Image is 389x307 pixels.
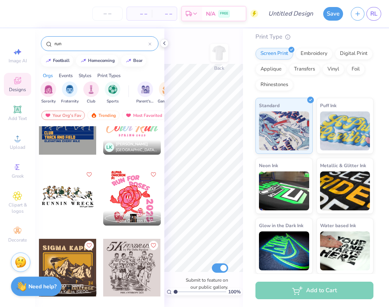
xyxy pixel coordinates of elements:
div: filter for Fraternity [61,81,79,104]
span: RL [370,9,377,18]
div: Digital Print [335,48,373,60]
span: Game Day [158,99,176,104]
img: Sports Image [108,85,117,94]
div: filter for Sorority [40,81,56,104]
div: filter for Parent's Weekend [136,81,154,104]
div: filter for Sports [105,81,120,104]
span: Alpha Omicron Pi, [GEOGRAPHIC_DATA][US_STATE] [116,218,158,224]
span: FREE [220,11,228,16]
div: football [53,58,70,63]
span: [GEOGRAPHIC_DATA], [GEOGRAPHIC_DATA][US_STATE] [116,147,158,153]
span: [PERSON_NAME] [116,141,148,147]
div: Styles [79,72,92,79]
span: Club [87,99,95,104]
img: Water based Ink [320,231,370,270]
input: – – [92,7,123,21]
div: LK [105,143,114,152]
div: Screen Print [255,48,293,60]
div: Embroidery [296,48,333,60]
div: Your Org's Fav [41,111,85,120]
span: Upload [10,144,25,150]
div: filter for Club [83,81,99,104]
img: Back [211,45,227,61]
span: 100 % [228,288,241,295]
button: bear [121,55,146,67]
div: Transfers [289,64,320,75]
div: Trending [87,111,120,120]
span: Decorate [8,237,27,243]
span: – – [157,10,172,18]
button: football [41,55,73,67]
span: Sorority [41,99,56,104]
span: Neon Ink [259,161,278,169]
span: Water based Ink [320,221,356,229]
span: [PERSON_NAME] [116,212,148,218]
span: Standard [259,101,280,109]
img: Standard [259,111,309,150]
div: Orgs [43,72,53,79]
div: Vinyl [322,64,344,75]
span: Clipart & logos [4,202,31,214]
span: Image AI [9,58,27,64]
img: Fraternity Image [65,85,74,94]
button: filter button [136,81,154,104]
img: trend_line.gif [80,58,86,63]
div: homecoming [88,58,115,63]
button: filter button [83,81,99,104]
span: Metallic & Glitter Ink [320,161,366,169]
div: Foil [347,64,365,75]
div: filter for Game Day [158,81,176,104]
div: Applique [255,64,287,75]
div: Most Favorited [122,111,166,120]
div: Print Type [255,32,373,41]
img: Metallic & Glitter Ink [320,171,370,210]
span: [PERSON_NAME] [51,283,84,289]
button: filter button [105,81,120,104]
span: Puff Ink [320,101,336,109]
img: Glow in the Dark Ink [259,231,309,270]
label: Submit to feature on our public gallery. [181,277,228,291]
button: filter button [158,81,176,104]
span: Sports [107,99,119,104]
span: Glow in the Dark Ink [259,221,303,229]
img: trend_line.gif [125,58,132,63]
span: Sigma Kappa, [GEOGRAPHIC_DATA][US_STATE] [51,289,93,295]
img: most_fav.gif [125,113,132,118]
img: Neon Ink [259,171,309,210]
img: Sorority Image [44,85,53,94]
button: Like [149,170,158,179]
input: Untitled Design [262,6,319,21]
div: Print Types [97,72,121,79]
span: – – [132,10,147,18]
strong: Need help? [28,283,56,290]
button: Like [149,241,158,250]
span: Add Text [8,115,27,122]
img: Game Day Image [162,85,171,94]
span: Designs [9,86,26,93]
a: RL [366,7,381,21]
button: Like [84,170,94,179]
img: Parent's Weekend Image [141,85,150,94]
img: Puff Ink [320,111,370,150]
span: Parent's Weekend [136,99,154,104]
img: Club Image [87,85,95,94]
span: Fraternity [61,99,79,104]
div: Rhinestones [255,79,293,91]
span: Greek [12,173,24,179]
button: homecoming [76,55,118,67]
span: N/A [206,10,215,18]
button: Save [323,7,343,21]
button: filter button [40,81,56,104]
div: Events [59,72,73,79]
div: bear [133,58,143,63]
div: Back [214,65,224,72]
button: filter button [61,81,79,104]
img: trending.gif [91,113,97,118]
img: most_fav.gif [45,113,51,118]
img: trend_line.gif [45,58,51,63]
input: Try "Alpha" [54,40,148,48]
button: Like [84,241,94,250]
